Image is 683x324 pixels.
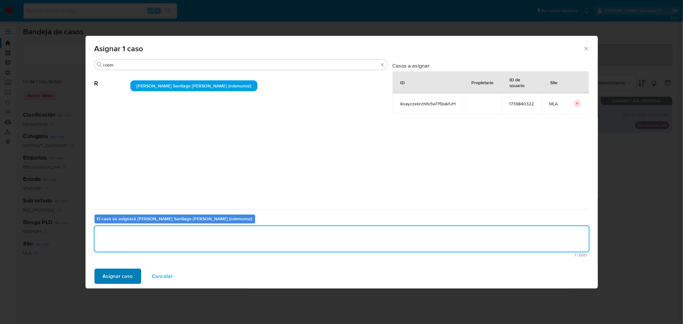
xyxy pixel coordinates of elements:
span: Cancelar [152,269,173,283]
div: ID [393,75,413,90]
button: Borrar [380,62,385,67]
span: lksayczebrzNfx5wTf5baVUH [400,101,456,107]
span: [PERSON_NAME] Santiago [PERSON_NAME] (robmunoz) [136,83,251,89]
div: Propietario [464,75,501,90]
h3: Casos a asignar: [393,62,589,69]
button: icon-button [573,100,581,107]
div: [PERSON_NAME] Santiago [PERSON_NAME] (robmunoz) [130,80,258,91]
button: Asignar caso [94,269,141,284]
span: R [94,70,130,87]
b: El caso se asignará [PERSON_NAME] Santiago [PERSON_NAME] (robmunoz) [97,215,253,222]
span: 1739840322 [509,101,534,107]
span: Asignar caso [103,269,133,283]
button: Cancelar [144,269,181,284]
span: Máximo 500 caracteres [96,253,587,257]
button: Buscar [97,62,102,67]
div: ID de usuario [502,72,541,93]
span: Asignar 1 caso [94,45,583,53]
button: Cerrar ventana [583,45,589,51]
div: assign-modal [85,36,598,288]
input: Buscar analista [103,62,378,68]
span: MLA [549,101,558,107]
div: Site [543,75,565,90]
